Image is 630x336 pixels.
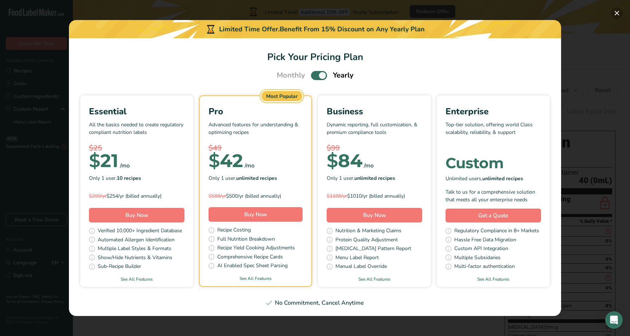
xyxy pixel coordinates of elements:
[80,276,193,282] a: See All Features
[454,245,508,254] span: Custom API Integration
[209,150,220,172] span: $
[217,226,251,235] span: Recipe Costing
[446,121,541,143] p: Top-tier solution, offering world Class scalability, reliability, & support
[454,227,539,236] span: Regulatory Compliance in 8+ Markets
[209,154,243,168] div: 42
[217,262,288,271] span: AI Enabled Spec Sheet Parsing
[117,175,141,182] b: 10 recipes
[478,212,508,220] span: Get a Quote
[327,105,422,118] div: Business
[209,105,303,118] div: Pro
[446,105,541,118] div: Enterprise
[125,212,148,219] span: Buy Now
[454,262,515,272] span: Multi-factor authentication
[335,227,401,236] span: Nutrition & Marketing Claims
[605,311,623,329] div: Open Intercom Messenger
[482,175,523,182] b: unlimited recipes
[333,70,354,81] span: Yearly
[454,236,516,245] span: Hassle Free Data Migration
[454,254,501,263] span: Multiple Subsidaries
[335,262,387,272] span: Manual Label Override
[89,208,184,222] button: Buy Now
[446,209,541,223] a: Get a Quote
[89,192,184,200] div: $254/yr (billed annually)
[89,174,141,182] span: Only 1 user,
[244,211,267,218] span: Buy Now
[89,150,100,172] span: $
[98,245,171,254] span: Multiple Label Styles & Formats
[327,121,422,143] p: Dynamic reporting, full customization, & premium compliance tools
[217,244,295,253] span: Recipe Yield Cooking Adjustments
[209,143,303,154] div: $49
[335,245,411,254] span: [MEDICAL_DATA] Pattern Report
[209,121,303,143] p: Advanced features for understanding & optimizing recipes
[354,175,395,182] b: unlimited recipes
[261,91,302,101] div: Most Popular
[98,254,172,263] span: Show/Hide Nutrients & Vitamins
[209,192,303,200] div: $500/yr (billed annually)
[98,236,175,245] span: Automated Allergen Identification
[89,154,118,168] div: 21
[89,105,184,118] div: Essential
[98,262,141,272] span: Sub-Recipe Builder
[277,70,305,81] span: Monthly
[78,50,552,64] h1: Pick Your Pricing Plan
[335,236,398,245] span: Protein Quality Adjustment
[327,174,395,182] span: Only 1 user,
[200,275,311,282] a: See All Features
[236,175,277,182] b: unlimited recipes
[280,24,425,34] div: Benefit From 15% Discount on Any Yearly Plan
[327,192,422,200] div: $1010/yr (billed annually)
[446,188,541,203] div: Talk to us for a comprehensive solution that meets all your enterprise needs
[89,143,184,154] div: $25
[446,175,523,182] span: Unlimited users,
[245,161,254,170] div: /mo
[69,20,561,38] div: Limited Time Offer.
[78,299,552,307] div: No Commitment, Cancel Anytime
[98,227,182,236] span: Verified 10,000+ Ingredient Database
[363,212,386,219] span: Buy Now
[120,161,130,170] div: /mo
[327,154,362,168] div: 84
[217,253,283,262] span: Comprehensive Recipe Cards
[437,276,550,282] a: See All Features
[209,207,303,222] button: Buy Now
[89,193,106,199] span: $299/yr
[335,254,379,263] span: Menu Label Report
[327,143,422,154] div: $99
[89,121,184,143] p: All the basics needed to create regulatory compliant nutrition labels
[209,193,226,199] span: $588/yr
[217,235,275,244] span: Full Nutrition Breakdown
[327,150,338,172] span: $
[209,174,277,182] span: Only 1 user,
[446,156,541,170] div: Custom
[327,208,422,222] button: Buy Now
[364,161,374,170] div: /mo
[318,276,431,282] a: See All Features
[327,193,347,199] span: $1188/yr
